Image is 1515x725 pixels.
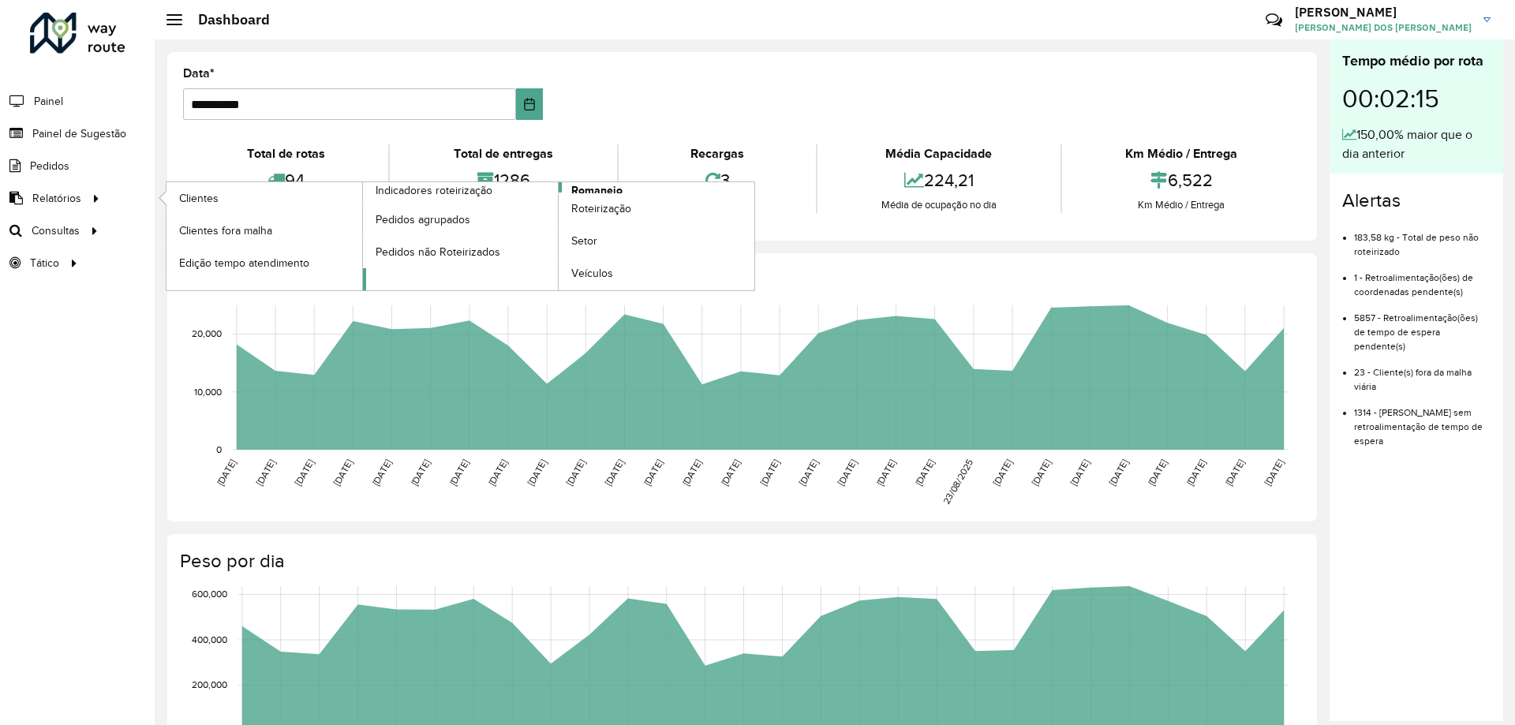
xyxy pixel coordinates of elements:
[1295,5,1472,20] h3: [PERSON_NAME]
[623,163,812,197] div: 3
[183,64,215,83] label: Data
[363,182,755,290] a: Romaneio
[32,222,80,239] span: Consultas
[571,182,623,199] span: Romaneio
[182,11,270,28] h2: Dashboard
[1295,21,1472,35] span: [PERSON_NAME] DOS [PERSON_NAME]
[1354,299,1491,353] li: 5857 - Retroalimentação(ões) de tempo de espera pendente(s)
[394,144,612,163] div: Total de entregas
[642,458,664,488] text: [DATE]
[166,247,362,278] a: Edição tempo atendimento
[1066,144,1297,163] div: Km Médio / Entrega
[1066,163,1297,197] div: 6,522
[187,144,384,163] div: Total de rotas
[1342,125,1491,163] div: 150,00% maior que o dia anterior
[1066,197,1297,213] div: Km Médio / Entrega
[293,458,316,488] text: [DATE]
[559,226,754,257] a: Setor
[363,204,559,235] a: Pedidos agrupados
[486,458,509,488] text: [DATE]
[603,458,626,488] text: [DATE]
[192,634,227,645] text: 400,000
[559,258,754,290] a: Veículos
[376,244,500,260] span: Pedidos não Roteirizados
[1342,50,1491,72] div: Tempo médio por rota
[821,197,1056,213] div: Média de ocupação no dia
[680,458,703,488] text: [DATE]
[30,158,69,174] span: Pedidos
[166,182,362,214] a: Clientes
[1257,3,1291,37] a: Contato Rápido
[1107,458,1130,488] text: [DATE]
[180,550,1301,573] h4: Peso por dia
[187,163,384,197] div: 94
[1262,458,1285,488] text: [DATE]
[874,458,897,488] text: [DATE]
[758,458,781,488] text: [DATE]
[194,387,222,397] text: 10,000
[32,125,126,142] span: Painel de Sugestão
[363,236,559,267] a: Pedidos não Roteirizados
[179,190,219,207] span: Clientes
[1068,458,1091,488] text: [DATE]
[571,233,597,249] span: Setor
[370,458,393,488] text: [DATE]
[1184,458,1207,488] text: [DATE]
[1030,458,1053,488] text: [DATE]
[913,458,936,488] text: [DATE]
[516,88,544,120] button: Choose Date
[719,458,742,488] text: [DATE]
[216,444,222,454] text: 0
[821,144,1056,163] div: Média Capacidade
[179,255,309,271] span: Edição tempo atendimento
[179,222,272,239] span: Clientes fora malha
[1342,189,1491,212] h4: Alertas
[1223,458,1246,488] text: [DATE]
[192,329,222,339] text: 20,000
[192,589,227,600] text: 600,000
[34,93,63,110] span: Painel
[376,182,492,199] span: Indicadores roteirização
[30,255,59,271] span: Tático
[821,163,1056,197] div: 224,21
[215,458,238,488] text: [DATE]
[394,163,612,197] div: 1286
[836,458,858,488] text: [DATE]
[1342,72,1491,125] div: 00:02:15
[797,458,820,488] text: [DATE]
[571,200,631,217] span: Roteirização
[331,458,354,488] text: [DATE]
[1354,353,1491,394] li: 23 - Cliente(s) fora da malha viária
[1354,394,1491,448] li: 1314 - [PERSON_NAME] sem retroalimentação de tempo de espera
[254,458,277,488] text: [DATE]
[564,458,587,488] text: [DATE]
[447,458,470,488] text: [DATE]
[166,215,362,246] a: Clientes fora malha
[990,458,1013,488] text: [DATE]
[32,190,81,207] span: Relatórios
[192,680,227,690] text: 200,000
[1146,458,1169,488] text: [DATE]
[1354,219,1491,259] li: 183,58 kg - Total de peso não roteirizado
[376,211,470,228] span: Pedidos agrupados
[941,458,974,506] text: 23/08/2025
[409,458,432,488] text: [DATE]
[571,265,613,282] span: Veículos
[559,193,754,225] a: Roteirização
[526,458,548,488] text: [DATE]
[1354,259,1491,299] li: 1 - Retroalimentação(ões) de coordenadas pendente(s)
[166,182,559,290] a: Indicadores roteirização
[623,144,812,163] div: Recargas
